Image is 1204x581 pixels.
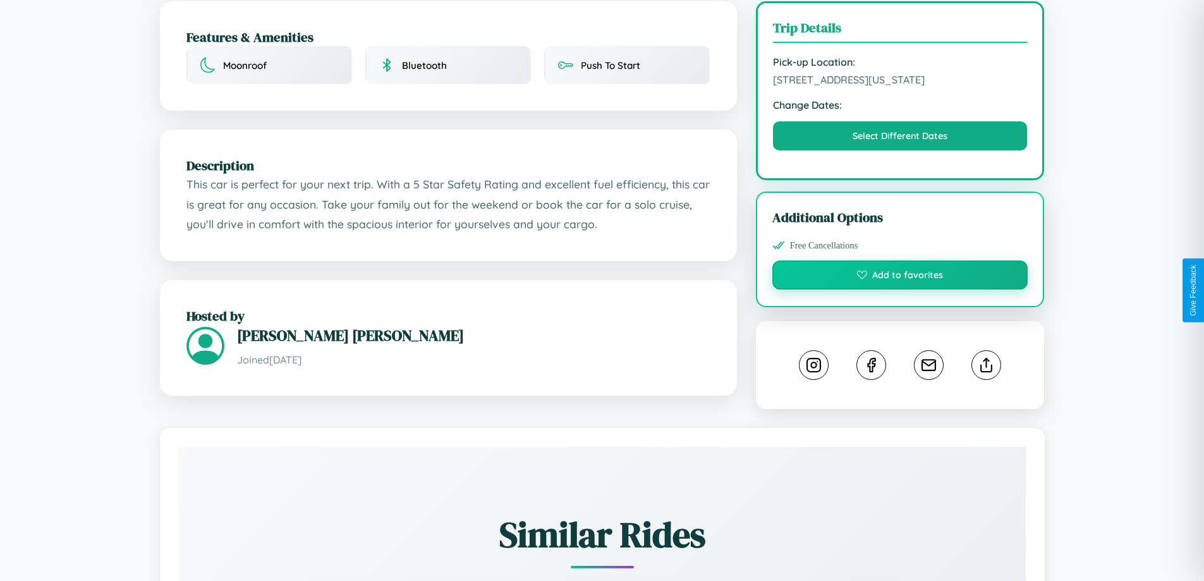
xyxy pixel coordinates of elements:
span: Moonroof [223,59,267,71]
p: This car is perfect for your next trip. With a 5 Star Safety Rating and excellent fuel efficiency... [186,174,710,235]
div: Give Feedback [1189,265,1198,316]
span: Bluetooth [402,59,447,71]
span: Free Cancellations [790,240,858,251]
button: Add to favorites [772,260,1028,290]
strong: Change Dates: [773,99,1028,111]
h2: Description [186,156,710,174]
strong: Pick-up Location: [773,56,1028,68]
h3: Trip Details [773,18,1028,43]
h2: Similar Rides [223,510,982,559]
span: Push To Start [581,59,640,71]
h2: Hosted by [186,307,710,325]
h3: Additional Options [772,208,1028,226]
span: [STREET_ADDRESS][US_STATE] [773,73,1028,86]
h2: Features & Amenities [186,28,710,46]
button: Select Different Dates [773,121,1028,150]
h3: [PERSON_NAME] [PERSON_NAME] [237,325,710,346]
p: Joined [DATE] [237,351,710,369]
